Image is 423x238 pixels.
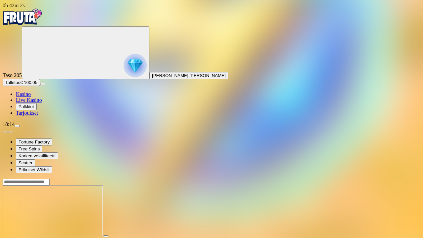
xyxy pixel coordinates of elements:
[16,110,38,116] a: Tarjoukset
[152,73,226,78] span: [PERSON_NAME] [PERSON_NAME]
[124,54,147,77] img: reward progress
[19,104,34,109] span: Palkkiot
[3,9,420,116] nav: Primary
[16,145,42,152] button: Free Spins
[3,131,8,133] button: prev slide
[19,160,32,165] span: Scatter
[19,146,40,151] span: Free Spins
[3,72,22,78] span: Taso 205
[3,179,50,185] input: Search
[8,131,13,133] button: next slide
[19,167,50,172] span: Erikoiset Wildsit
[149,72,228,79] button: [PERSON_NAME] [PERSON_NAME]
[19,153,56,158] span: Korkea volatiliteetti
[22,26,149,79] button: reward progress
[40,83,45,85] button: menu
[16,97,42,103] a: Live Kasino
[3,121,15,127] span: 18:14
[3,20,42,26] a: Fruta
[16,139,52,145] button: Fortune Factory
[16,91,31,97] a: Kasino
[15,125,20,127] button: menu
[16,166,52,173] button: Erikoiset Wildsit
[3,91,420,116] nav: Main menu
[5,80,20,85] span: Talletus
[16,152,58,159] button: Korkea volatiliteetti
[16,159,35,166] button: Scatter
[3,3,25,8] span: user session time
[103,235,108,237] button: play icon
[3,9,42,25] img: Fruta
[19,139,50,144] span: Fortune Factory
[3,185,103,236] iframe: Gold Blitz
[20,80,37,85] span: € 100.05
[3,79,40,86] button: Talletusplus icon€ 100.05
[16,103,37,110] button: Palkkiot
